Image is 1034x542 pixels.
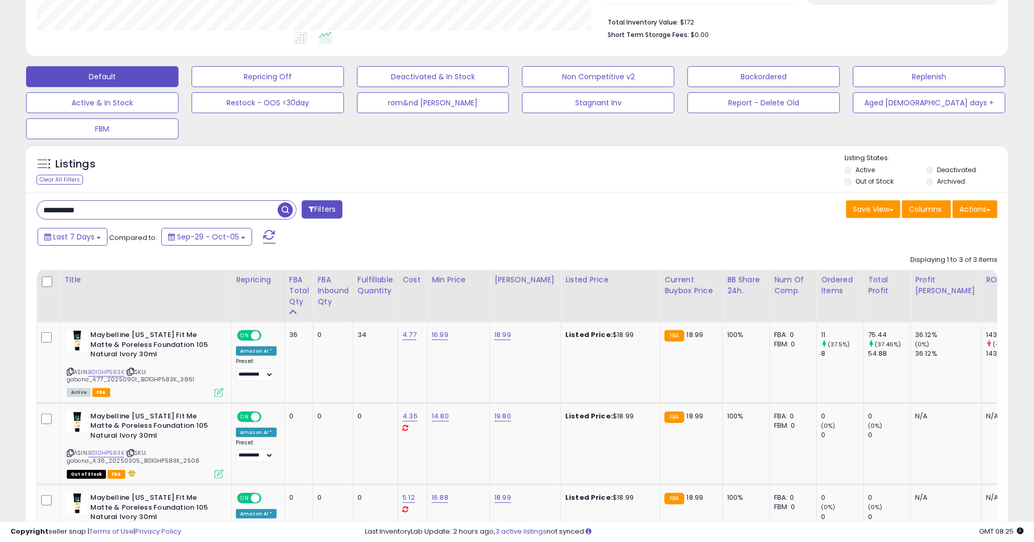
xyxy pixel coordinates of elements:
[915,493,973,502] div: N/A
[993,340,1019,348] small: (-0.03%)
[565,274,656,285] div: Listed Price
[260,494,277,503] span: OFF
[317,274,349,307] div: FBA inbound Qty
[687,92,840,113] button: Report - Delete Old
[236,509,277,519] div: Amazon AI *
[687,330,704,340] span: 18.99
[821,412,863,421] div: 0
[868,421,883,430] small: (0%)
[821,330,863,340] div: 11
[357,92,509,113] button: rom&nd [PERSON_NAME]
[565,330,652,340] div: $18.99
[868,493,910,502] div: 0
[317,330,345,340] div: 0
[687,66,840,87] button: Backordered
[90,412,217,443] b: Maybelline [US_STATE] Fit Me Matte & Poreless Foundation 105 Natural Ivory 30ml
[108,470,125,479] span: FBA
[10,527,181,537] div: seller snap | |
[727,412,762,421] div: 100%
[909,204,942,214] span: Columns
[317,493,345,502] div: 0
[236,274,280,285] div: Repricing
[875,340,901,348] small: (37.46%)
[135,526,181,536] a: Privacy Policy
[109,233,157,243] span: Compared to:
[868,349,910,358] div: 54.88
[358,330,390,340] div: 34
[915,412,973,421] div: N/A
[986,349,1028,358] div: 143.82%
[402,492,415,503] a: 5.12
[88,368,124,377] a: B01GHP583K
[236,439,277,463] div: Preset:
[727,493,762,502] div: 100%
[664,412,684,423] small: FBA
[92,388,110,397] span: FBA
[910,255,997,265] div: Displaying 1 to 3 of 3 items
[845,153,1008,163] p: Listing States:
[494,274,556,285] div: [PERSON_NAME]
[855,165,875,174] label: Active
[986,274,1024,285] div: ROI
[774,340,809,349] div: FBM: 0
[821,274,859,296] div: Ordered Items
[402,411,418,421] a: 4.36
[821,493,863,502] div: 0
[915,349,981,358] div: 36.12%
[986,493,1020,502] div: N/A
[522,66,674,87] button: Non Competitive v2
[821,430,863,440] div: 0
[402,274,423,285] div: Cost
[192,92,344,113] button: Restock - OOS <30day
[161,228,252,246] button: Sep-29 - Oct-05
[317,412,345,421] div: 0
[915,340,930,348] small: (0%)
[608,15,990,28] li: $172
[67,412,88,432] img: 31TczCrCFPL._SL40_.jpg
[432,411,449,421] a: 14.80
[260,412,277,421] span: OFF
[846,200,900,218] button: Save View
[365,527,1024,537] div: Last InventoryLab Update: 2 hours ago, not synced.
[289,274,309,307] div: FBA Total Qty
[565,330,613,340] b: Listed Price:
[260,331,277,340] span: OFF
[67,368,194,383] span: | SKU: gabona_4.77_20250901_B01GHP583K_3861
[26,92,179,113] button: Active & In Stock
[90,493,217,525] b: Maybelline [US_STATE] Fit Me Matte & Poreless Foundation 105 Natural Ivory 30ml
[774,274,812,296] div: Num of Comp.
[915,274,977,296] div: Profit [PERSON_NAME]
[727,274,765,296] div: BB Share 24h.
[691,30,709,40] span: $0.00
[565,492,613,502] b: Listed Price:
[402,330,417,340] a: 4.77
[26,66,179,87] button: Default
[289,412,305,421] div: 0
[821,421,836,430] small: (0%)
[358,412,390,421] div: 0
[821,349,863,358] div: 8
[67,470,106,479] span: All listings that are currently out of stock and unavailable for purchase on Amazon
[979,526,1024,536] span: 2025-10-13 08:25 GMT
[915,330,981,340] div: 36.12%
[67,412,223,478] div: ASIN:
[236,358,277,381] div: Preset:
[302,200,342,219] button: Filters
[238,412,251,421] span: ON
[868,503,883,511] small: (0%)
[67,330,223,396] div: ASIN:
[565,412,652,421] div: $18.99
[608,18,679,27] b: Total Inventory Value:
[37,175,83,185] div: Clear All Filters
[522,92,674,113] button: Stagnant Inv
[125,469,136,477] i: hazardous material
[664,330,684,342] small: FBA
[828,340,850,348] small: (37.5%)
[67,388,91,397] span: All listings currently available for purchase on Amazon
[358,493,390,502] div: 0
[868,274,906,296] div: Total Profit
[238,494,251,503] span: ON
[192,66,344,87] button: Repricing Off
[432,492,448,503] a: 16.88
[358,274,394,296] div: Fulfillable Quantity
